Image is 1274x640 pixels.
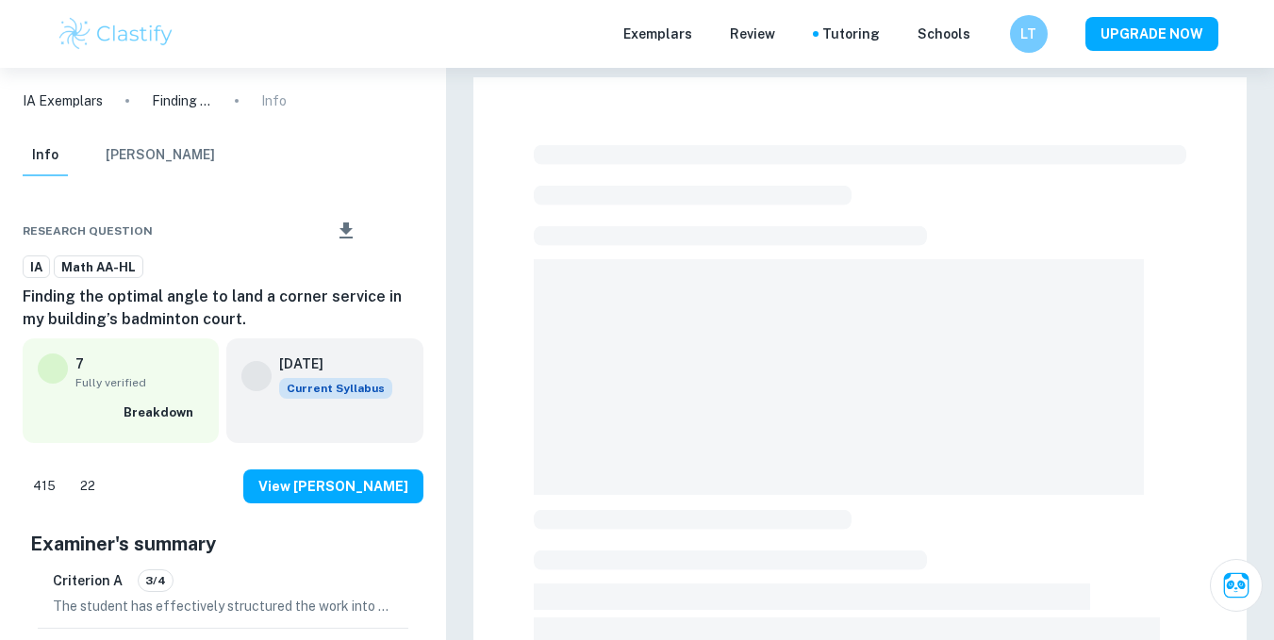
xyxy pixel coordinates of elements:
[75,374,204,391] span: Fully verified
[23,222,153,239] span: Research question
[106,135,215,176] button: [PERSON_NAME]
[152,90,212,111] p: Finding the optimal angle to land a corner service in my building’s badminton court.
[53,570,123,591] h6: Criterion A
[389,220,405,242] div: Bookmark
[119,399,204,427] button: Breakdown
[70,477,106,496] span: 22
[30,530,416,558] h5: Examiner's summary
[243,469,423,503] button: View [PERSON_NAME]
[289,220,304,242] div: Share
[139,572,173,589] span: 3/4
[279,378,392,399] div: This exemplar is based on the current syllabus. Feel free to refer to it for inspiration/ideas wh...
[261,90,287,111] p: Info
[623,24,692,44] p: Exemplars
[1018,24,1039,44] h6: LT
[23,90,103,111] a: IA Exemplars
[1085,17,1218,51] button: UPGRADE NOW
[57,15,176,53] img: Clastify logo
[918,24,970,44] a: Schools
[55,258,142,277] span: Math AA-HL
[53,596,393,616] p: The student has effectively structured the work into sections, including an introduction, body, a...
[985,29,995,39] button: Help and Feedback
[279,353,377,374] h6: [DATE]
[23,477,66,496] span: 415
[1210,559,1263,612] button: Ask Clai
[408,220,423,242] div: Report issue
[24,258,49,277] span: IA
[822,24,880,44] a: Tutoring
[70,471,106,501] div: Dislike
[307,206,386,255] div: Download
[730,24,775,44] p: Review
[279,378,392,399] span: Current Syllabus
[75,353,84,374] p: 7
[23,286,423,331] h6: Finding the optimal angle to land a corner service in my building’s badminton court.
[23,471,66,501] div: Like
[23,135,68,176] button: Info
[23,255,50,279] a: IA
[54,255,143,279] a: Math AA-HL
[1010,15,1048,53] button: LT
